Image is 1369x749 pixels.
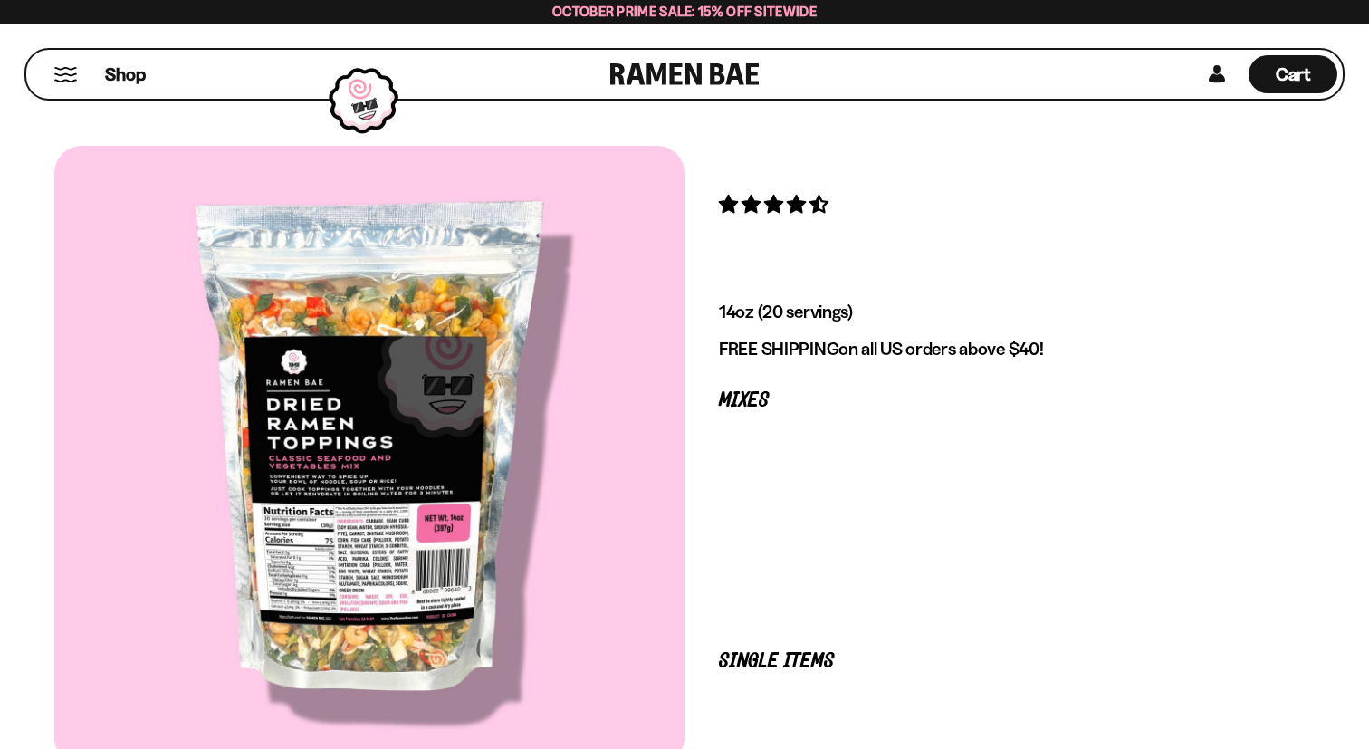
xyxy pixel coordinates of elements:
span: 4.68 stars [719,193,832,216]
p: on all US orders above $40! [719,338,1280,360]
a: Shop [105,55,146,93]
span: Shop [105,62,146,87]
p: Mixes [719,392,1280,409]
strong: FREE SHIPPING [719,338,838,360]
span: Cart [1276,63,1311,85]
p: Single Items [719,653,1280,670]
div: Cart [1249,50,1337,99]
span: October Prime Sale: 15% off Sitewide [552,3,817,20]
button: Mobile Menu Trigger [53,67,78,82]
